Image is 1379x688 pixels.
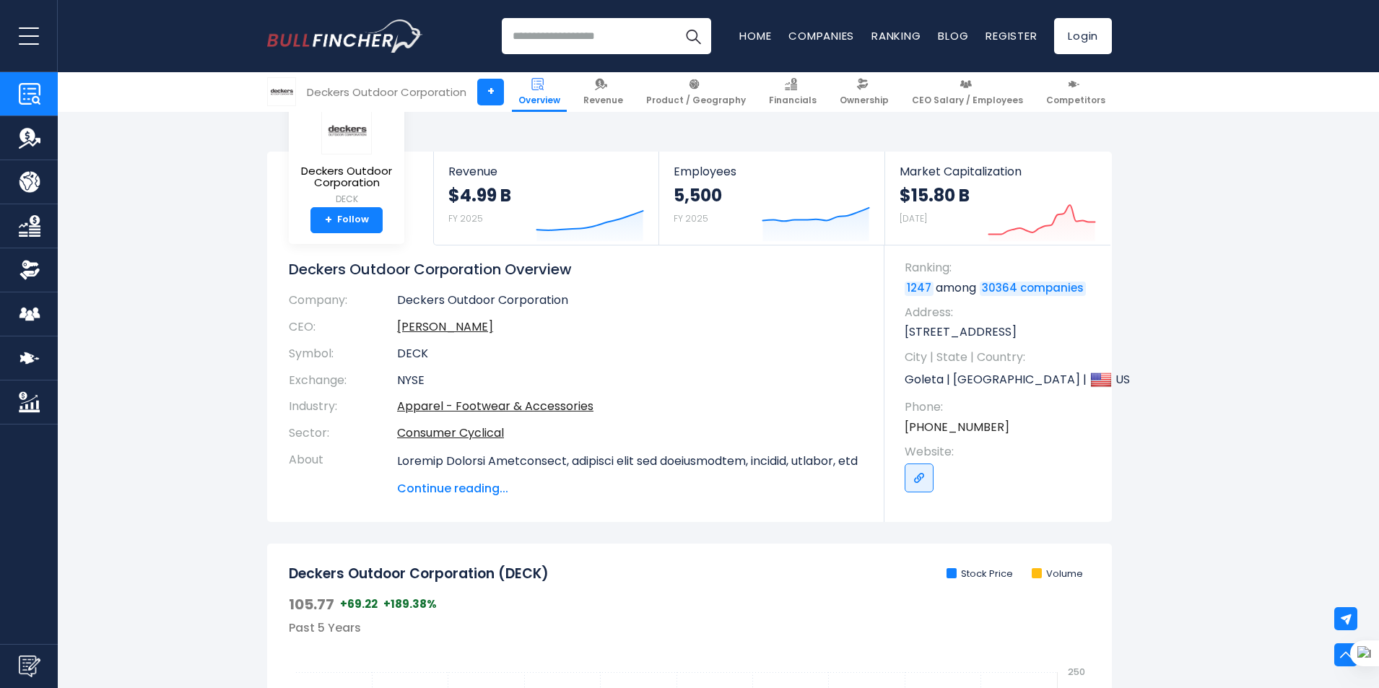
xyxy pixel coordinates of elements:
a: 30364 companies [980,282,1086,296]
th: Exchange: [289,367,397,394]
span: Address: [905,305,1097,321]
img: Ownership [19,259,40,281]
a: CEO Salary / Employees [905,72,1030,112]
a: Market Capitalization $15.80 B [DATE] [885,152,1110,245]
a: Deckers Outdoor Corporation DECK [300,105,393,207]
a: Apparel - Footwear & Accessories [397,398,593,414]
span: Overview [518,95,560,106]
strong: $15.80 B [900,184,970,206]
a: Go to link [905,463,934,492]
span: Financials [769,95,817,106]
span: CEO Salary / Employees [912,95,1023,106]
a: Employees 5,500 FY 2025 [659,152,884,245]
a: Ranking [871,28,921,43]
span: Employees [674,165,869,178]
span: Revenue [583,95,623,106]
h2: Deckers Outdoor Corporation (DECK) [289,565,549,583]
span: City | State | Country: [905,349,1097,365]
th: About [289,447,397,497]
span: Product / Geography [646,95,746,106]
a: Overview [512,72,567,112]
img: DECK logo [268,78,295,105]
p: among [905,280,1097,296]
a: 1247 [905,282,934,296]
small: FY 2025 [448,212,483,225]
span: Competitors [1046,95,1105,106]
a: ceo [397,318,493,335]
li: Stock Price [947,568,1013,580]
a: Consumer Cyclical [397,424,504,441]
span: Past 5 Years [289,619,361,636]
th: Symbol: [289,341,397,367]
a: Login [1054,18,1112,54]
th: Company: [289,293,397,314]
th: CEO: [289,314,397,341]
text: 250 [1068,666,1085,678]
span: +189.38% [383,597,437,611]
td: NYSE [397,367,863,394]
a: Competitors [1040,72,1112,112]
p: Goleta | [GEOGRAPHIC_DATA] | US [905,369,1097,391]
span: Website: [905,444,1097,460]
a: Product / Geography [640,72,752,112]
span: Phone: [905,399,1097,415]
span: Market Capitalization [900,165,1096,178]
th: Sector: [289,420,397,447]
small: FY 2025 [674,212,708,225]
a: Revenue $4.99 B FY 2025 [434,152,658,245]
strong: 5,500 [674,184,722,206]
a: Home [739,28,771,43]
li: Volume [1032,568,1083,580]
div: Deckers Outdoor Corporation [307,84,466,100]
a: Financials [762,72,823,112]
a: Register [986,28,1037,43]
small: DECK [300,193,393,206]
img: DECK logo [321,106,372,154]
td: DECK [397,341,863,367]
a: [PHONE_NUMBER] [905,419,1009,435]
h1: Deckers Outdoor Corporation Overview [289,260,863,279]
a: Blog [938,28,968,43]
a: Revenue [577,72,630,112]
span: Revenue [448,165,644,178]
a: Go to homepage [267,19,422,53]
a: Companies [788,28,854,43]
span: Deckers Outdoor Corporation [300,165,393,189]
span: 105.77 [289,595,334,614]
strong: + [325,214,332,227]
span: Continue reading... [397,480,863,497]
td: Deckers Outdoor Corporation [397,293,863,314]
a: Ownership [833,72,895,112]
button: Search [675,18,711,54]
p: [STREET_ADDRESS] [905,324,1097,340]
small: [DATE] [900,212,927,225]
th: Industry: [289,393,397,420]
img: Bullfincher logo [267,19,423,53]
span: +69.22 [340,597,378,611]
a: + [477,79,504,105]
a: +Follow [310,207,383,233]
strong: $4.99 B [448,184,511,206]
span: Ownership [840,95,889,106]
span: Ranking: [905,260,1097,276]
